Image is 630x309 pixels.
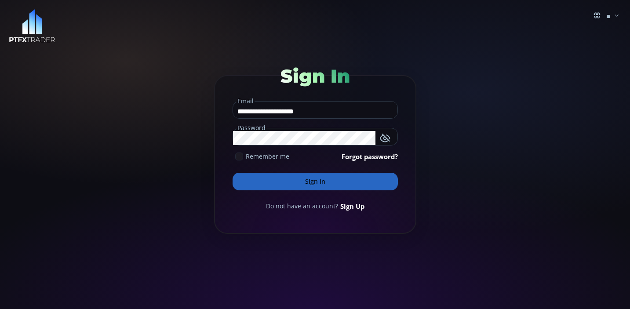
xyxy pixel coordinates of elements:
span: Remember me [246,152,289,161]
a: Sign Up [340,201,364,211]
img: LOGO [9,9,55,43]
span: Sign In [280,65,350,87]
a: Forgot password? [342,152,398,161]
div: Do not have an account? [233,201,398,211]
button: Sign In [233,173,398,190]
